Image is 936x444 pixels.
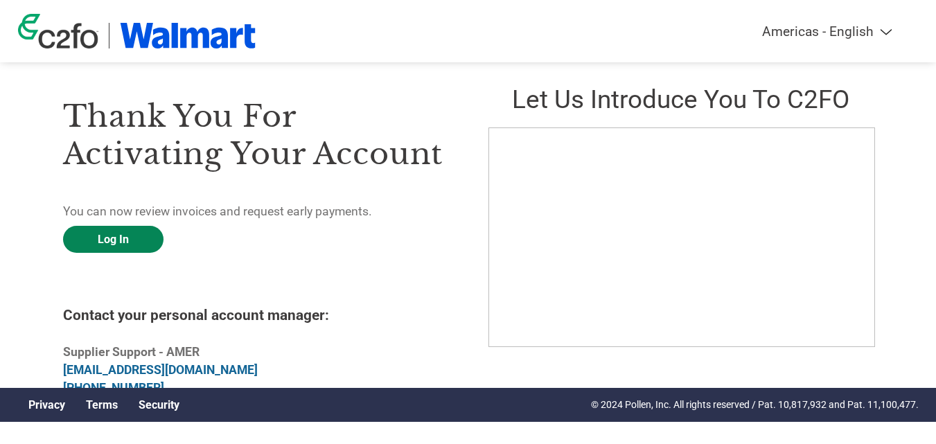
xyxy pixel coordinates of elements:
[488,85,874,114] h2: Let us introduce you to C2FO
[63,363,258,377] a: [EMAIL_ADDRESS][DOMAIN_NAME]
[28,398,65,411] a: Privacy
[63,98,448,172] h3: Thank you for activating your account
[63,307,448,323] h4: Contact your personal account manager:
[120,23,256,48] img: Walmart
[18,14,98,48] img: c2fo logo
[139,398,179,411] a: Security
[86,398,118,411] a: Terms
[63,226,164,253] a: Log In
[63,381,164,395] a: [PHONE_NUMBER]
[63,202,448,220] p: You can now review invoices and request early payments.
[488,127,875,347] iframe: C2FO Introduction Video
[591,398,919,412] p: © 2024 Pollen, Inc. All rights reserved / Pat. 10,817,932 and Pat. 11,100,477.
[63,345,200,359] b: Supplier Support - AMER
